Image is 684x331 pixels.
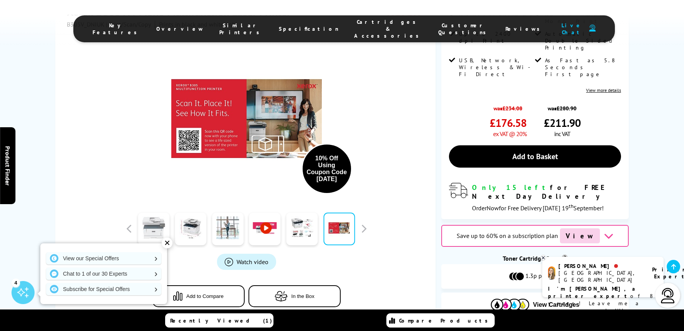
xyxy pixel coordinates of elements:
div: [GEOGRAPHIC_DATA], [GEOGRAPHIC_DATA] [558,269,643,283]
a: Recently Viewed (1) [165,313,273,328]
a: Add to Basket [449,145,621,168]
button: In the Box [248,285,341,307]
span: Reviews [505,25,544,32]
span: USB, Network, Wireless & Wi-Fi Direct [459,57,533,78]
a: View more details [586,87,621,93]
span: £211.90 [544,116,581,130]
div: 10% Off Using Coupon Code [DATE] [306,155,347,183]
span: Overview [156,25,204,32]
span: 1.3p per page [525,272,561,281]
span: Add to Compare [186,293,224,299]
span: Watch video [237,258,268,266]
span: Compare Products [399,317,492,324]
span: Cartridges & Accessories [354,18,423,39]
span: Now [487,204,499,212]
span: was [544,101,581,112]
a: Subscribe for Special Offers [46,283,161,295]
span: Only 15 left [472,183,550,192]
div: ✕ [162,238,172,248]
img: user-headset-duotone.svg [589,25,596,32]
img: amy-livechat.png [548,266,555,280]
span: Customer Questions [438,22,490,36]
span: was [490,101,527,112]
a: Product_All_Videos [217,254,276,270]
span: Specification [279,25,339,32]
span: In the Box [291,293,315,299]
div: 4 [12,278,20,287]
span: Similar Printers [219,22,263,36]
span: Product Finder [4,146,12,185]
span: ex VAT @ 20% [493,130,527,138]
strike: £280.90 [556,105,576,112]
span: £176.58 [490,116,527,130]
span: Live Chat [559,22,585,36]
span: inc VAT [554,130,570,138]
span: Order for Free Delivery [DATE] 19 September! [472,204,604,212]
img: Xerox B305 Thumbnail [171,43,322,194]
p: of 8 years! Leave me a message and I'll respond ASAP [548,285,658,322]
div: for FREE Next Day Delivery [472,183,621,201]
div: [PERSON_NAME] [558,263,643,269]
button: View Cartridges [447,298,623,311]
span: View Cartridges [533,301,580,308]
span: Key Features [93,22,141,36]
a: Compare Products [386,313,495,328]
img: user-headset-light.svg [660,288,676,303]
span: Save up to 60% on a subscription plan [457,232,558,240]
strike: £234.08 [502,105,522,112]
span: Recently Viewed (1) [170,317,272,324]
a: Chat to 1 of our 30 Experts [46,268,161,280]
button: Add to Compare [152,285,245,307]
img: Cartridges [491,299,529,311]
span: View [560,228,600,243]
sup: th [569,203,573,210]
div: modal_delivery [449,183,621,211]
div: Toner Cartridge Costs [441,254,629,262]
b: I'm [PERSON_NAME], a printer expert [548,285,638,299]
a: View our Special Offers [46,252,161,264]
span: As Fast as 5.8 Seconds First page [545,57,619,78]
sup: Cost per page [562,254,568,260]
